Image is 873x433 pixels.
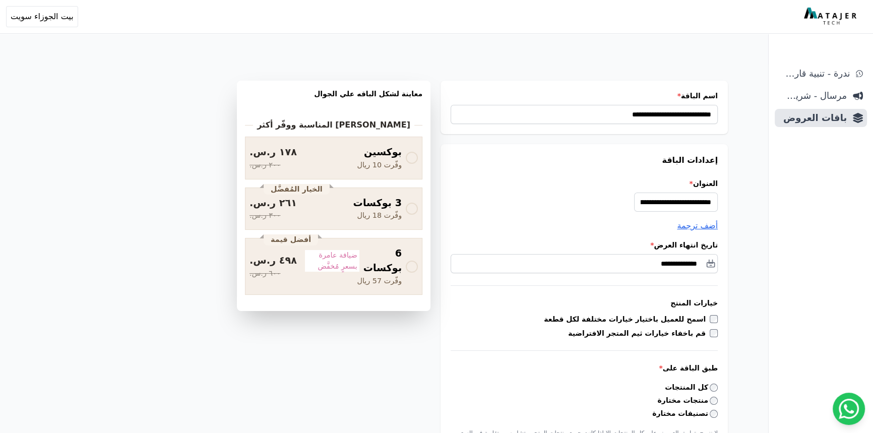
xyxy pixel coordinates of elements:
[652,408,718,419] label: تصنيفات مختارة
[257,119,410,131] h2: [PERSON_NAME] المناسبة ووفّر أكثر
[11,11,74,23] span: بيت الجوزاء سويت
[250,196,297,211] span: ٢٦١ ر.س.
[804,8,859,26] img: MatajerTech Logo
[451,298,718,308] h3: خيارات المنتج
[451,363,718,373] label: طبق الباقة على
[245,89,422,111] h3: معاينة لشكل الباقه علي الجوال
[357,160,402,171] span: وفّرت 10 ريال
[6,6,78,27] button: بيت الجوزاء سويت
[305,250,359,272] span: ضيافة عامرة بسعرٍ مُخفَّض
[353,196,402,211] span: 3 بوكسات
[568,328,710,338] label: قم باخفاء خيارات ثيم المتجر الافتراضية
[250,254,297,268] span: ٤٩٨ ر.س.
[250,210,280,221] span: ٣٠٠ ر.س.
[710,397,718,405] input: منتجات مختارة
[364,145,402,160] span: بوكسين
[544,314,710,324] label: اسمح للعميل باختيار خيارات مختلفة لكل قطعة
[250,160,280,171] span: ٢٠٠ ر.س.
[264,184,330,195] div: الخيار المُفضَّل
[264,234,318,245] div: أفضل قيمة
[357,210,402,221] span: وفّرت 18 ريال
[677,220,718,232] button: أضف ترجمة
[779,111,847,125] span: باقات العروض
[451,178,718,189] label: العنوان
[779,67,850,81] span: ندرة - تنبية قارب علي النفاذ
[710,410,718,418] input: تصنيفات مختارة
[451,91,718,101] label: اسم الباقة
[677,221,718,230] span: أضف ترجمة
[250,145,297,160] span: ١٧٨ ر.س.
[657,395,718,406] label: منتجات مختارة
[779,89,847,103] span: مرسال - شريط دعاية
[363,246,402,276] span: 6 بوكسات
[357,276,402,287] span: وفّرت 57 ريال
[250,268,280,279] span: ٦٠٠ ر.س.
[451,154,718,166] h3: إعدادات الباقة
[665,382,718,393] label: كل المنتجات
[451,240,718,250] label: تاريخ انتهاء العرض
